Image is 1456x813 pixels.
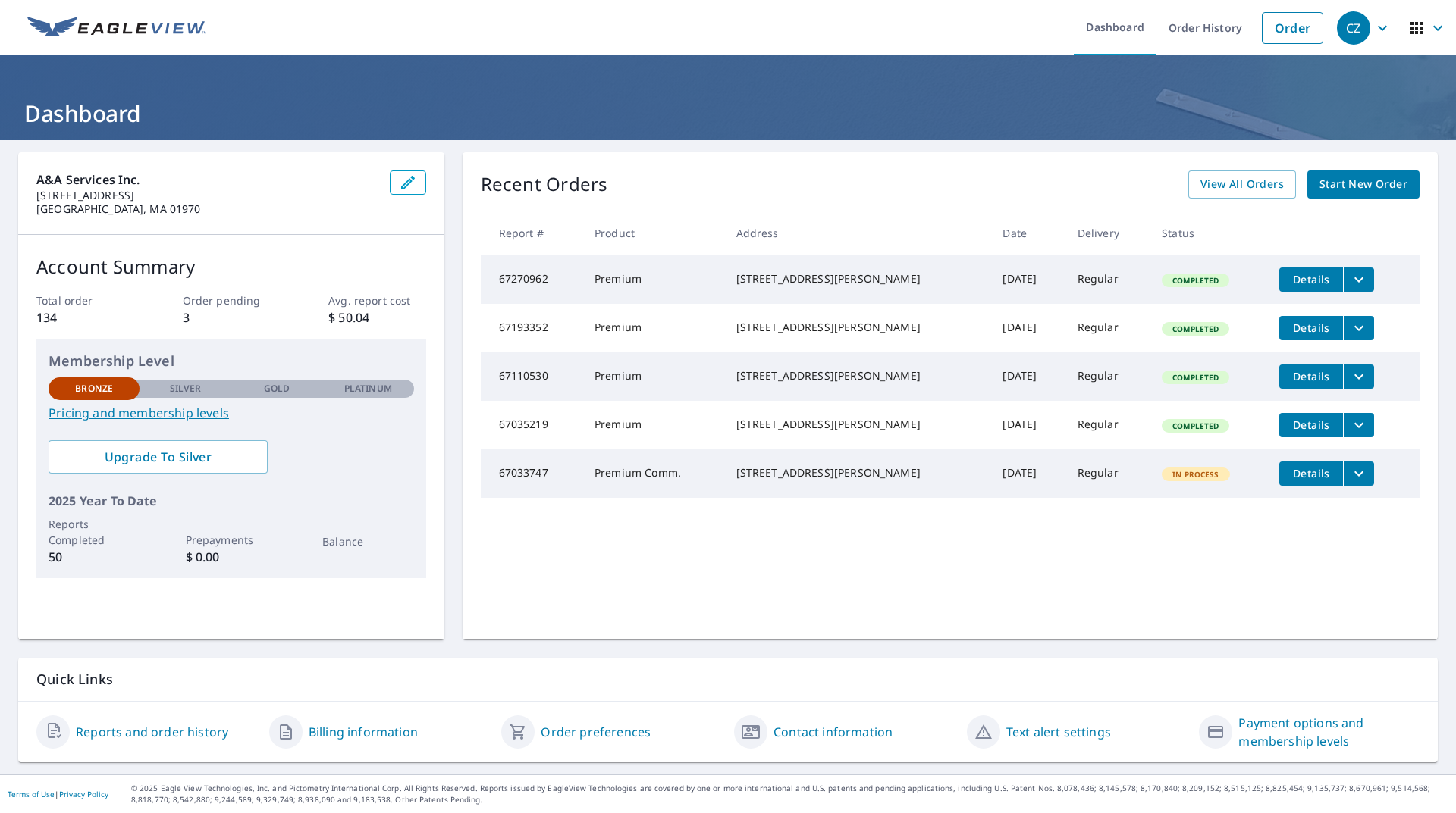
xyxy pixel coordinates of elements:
a: Payment options and membership levels [1238,714,1420,750]
h1: Dashboard [18,98,1438,129]
a: Privacy Policy [59,789,108,799]
img: EV Logo [27,17,206,39]
button: detailsBtn-67270962 [1279,267,1343,292]
a: Order preferences [541,723,651,741]
th: Product [582,211,724,255]
p: [GEOGRAPHIC_DATA], MA 01970 [36,202,378,216]
a: Upgrade To Silver [49,440,268,474]
td: 67035219 [481,401,582,449]
span: Details [1288,272,1334,286]
div: [STREET_ADDRESS][PERSON_NAME] [736,271,979,286]
button: filesDropdownBtn-67110530 [1343,364,1374,389]
a: Billing information [309,723,418,741]
p: 2025 Year To Date [49,492,414,510]
td: Regular [1065,255,1150,304]
p: Prepayments [186,532,277,548]
td: [DATE] [990,255,1065,304]
p: © 2025 Eagle View Technologies, Inc. and Pictometry International Corp. All Rights Reserved. Repo... [131,783,1448,805]
td: Premium Comm. [582,449,724,498]
th: Date [990,211,1065,255]
th: Address [724,211,991,255]
span: In Process [1163,469,1228,480]
button: filesDropdownBtn-67193352 [1343,316,1374,340]
td: [DATE] [990,449,1065,498]
a: Reports and order history [76,723,228,741]
span: Details [1288,321,1334,335]
a: Text alert settings [1006,723,1111,741]
div: [STREET_ADDRESS][PERSON_NAME] [736,417,979,432]
button: detailsBtn-67035219 [1279,413,1343,437]
p: Balance [322,533,413,549]
p: Total order [36,292,133,308]
span: Completed [1163,324,1228,334]
td: [DATE] [990,352,1065,401]
td: Regular [1065,352,1150,401]
p: Order pending [183,292,280,308]
td: Premium [582,401,724,449]
button: filesDropdownBtn-67270962 [1343,267,1374,292]
td: 67270962 [481,255,582,304]
td: Regular [1065,449,1150,498]
p: Avg. report cost [328,292,425,308]
button: detailsBtn-67110530 [1279,364,1343,389]
a: Order [1262,12,1323,44]
td: Premium [582,255,724,304]
div: [STREET_ADDRESS][PERSON_NAME] [736,465,979,480]
p: Recent Orders [481,170,608,199]
a: Pricing and membership levels [49,404,414,422]
p: $ 50.04 [328,308,425,327]
td: 67193352 [481,304,582,352]
span: Details [1288,369,1334,383]
div: [STREET_ADDRESS][PERSON_NAME] [736,368,979,383]
td: 67033747 [481,449,582,498]
p: A&A Services Inc. [36,170,378,189]
td: 67110530 [481,352,582,401]
button: filesDropdownBtn-67035219 [1343,413,1374,437]
button: detailsBtn-67033747 [1279,461,1343,486]
td: [DATE] [990,304,1065,352]
p: | [8,790,108,799]
span: Completed [1163,275,1228,286]
p: $ 0.00 [186,548,277,566]
a: Contact information [773,723,893,741]
div: [STREET_ADDRESS][PERSON_NAME] [736,320,979,335]
span: View All Orders [1200,175,1284,194]
th: Delivery [1065,211,1150,255]
p: Platinum [344,382,392,396]
a: Start New Order [1307,170,1420,199]
td: Premium [582,304,724,352]
span: Start New Order [1319,175,1407,194]
p: 50 [49,548,140,566]
div: CZ [1337,11,1370,45]
th: Report # [481,211,582,255]
span: Completed [1163,421,1228,431]
td: Regular [1065,304,1150,352]
td: [DATE] [990,401,1065,449]
span: Completed [1163,372,1228,383]
p: Silver [170,382,202,396]
span: Details [1288,417,1334,432]
span: Upgrade To Silver [61,449,256,465]
p: Account Summary [36,253,426,280]
th: Status [1150,211,1267,255]
button: filesDropdownBtn-67033747 [1343,461,1374,486]
p: Reports Completed [49,516,140,548]
p: 3 [183,308,280,327]
p: Gold [264,382,290,396]
p: Membership Level [49,351,414,371]
p: [STREET_ADDRESS] [36,189,378,202]
p: Quick Links [36,670,1420,689]
span: Details [1288,466,1334,480]
p: Bronze [75,382,113,396]
a: Terms of Use [8,789,55,799]
p: 134 [36,308,133,327]
a: View All Orders [1188,170,1296,199]
td: Regular [1065,401,1150,449]
button: detailsBtn-67193352 [1279,316,1343,340]
td: Premium [582,352,724,401]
